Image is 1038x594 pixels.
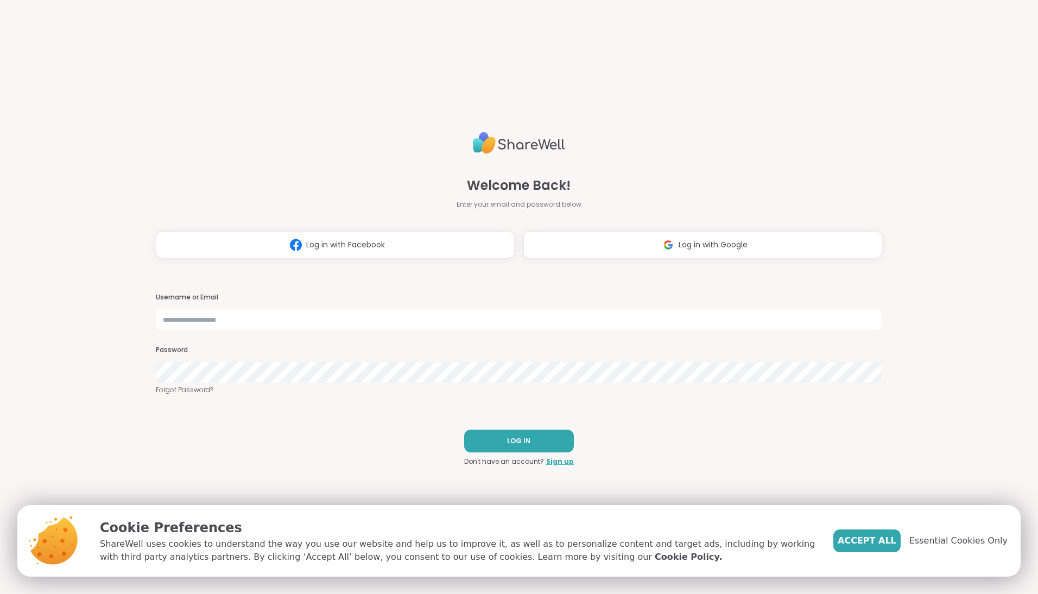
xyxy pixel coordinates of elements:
[306,239,385,251] span: Log in with Facebook
[156,346,882,355] h3: Password
[658,235,679,255] img: ShareWell Logomark
[464,430,574,452] button: LOG IN
[838,534,896,547] span: Accept All
[156,293,882,302] h3: Username or Email
[473,127,565,158] img: ShareWell Logo
[909,534,1008,547] span: Essential Cookies Only
[286,235,306,255] img: ShareWell Logomark
[100,518,816,538] p: Cookie Preferences
[833,529,901,552] button: Accept All
[464,457,544,467] span: Don't have an account?
[679,239,748,251] span: Log in with Google
[156,385,882,395] a: Forgot Password?
[546,457,574,467] a: Sign up
[523,231,882,258] button: Log in with Google
[655,551,722,564] a: Cookie Policy.
[457,200,581,209] span: Enter your email and password below
[467,176,571,195] span: Welcome Back!
[507,436,530,446] span: LOG IN
[100,538,816,564] p: ShareWell uses cookies to understand the way you use our website and help us to improve it, as we...
[156,231,515,258] button: Log in with Facebook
